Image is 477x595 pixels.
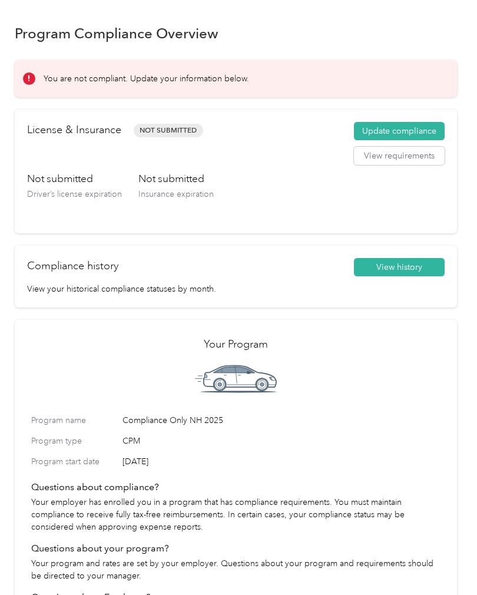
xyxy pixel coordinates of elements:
[31,480,440,494] h4: Questions about compliance?
[31,496,440,533] p: Your employer has enrolled you in a program that has compliance requirements. You must maintain c...
[354,122,445,141] button: Update compliance
[31,336,440,352] h2: Your Program
[354,147,445,166] button: View requirements
[411,529,477,595] iframe: Everlance-gr Chat Button Frame
[44,72,249,85] p: You are not compliant. Update your information below.
[122,455,440,468] span: [DATE]
[122,435,440,447] span: CPM
[31,541,440,556] h4: Questions about your program?
[15,27,218,39] h1: Program Compliance Overview
[31,557,440,582] p: Your program and rates are set by your employer. Questions about your program and requirements sh...
[27,189,122,199] span: Driver’s license expiration
[27,258,118,274] h2: Compliance history
[31,435,118,447] label: Program type
[31,414,118,427] label: Program name
[138,189,214,199] span: Insurance expiration
[27,122,121,138] h2: License & Insurance
[27,171,122,186] h3: Not submitted
[31,455,118,468] label: Program start date
[134,124,203,137] span: Not Submitted
[27,283,445,295] p: View your historical compliance statuses by month.
[354,258,445,277] button: View history
[122,414,440,427] span: Compliance Only NH 2025
[138,171,214,186] h3: Not submitted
